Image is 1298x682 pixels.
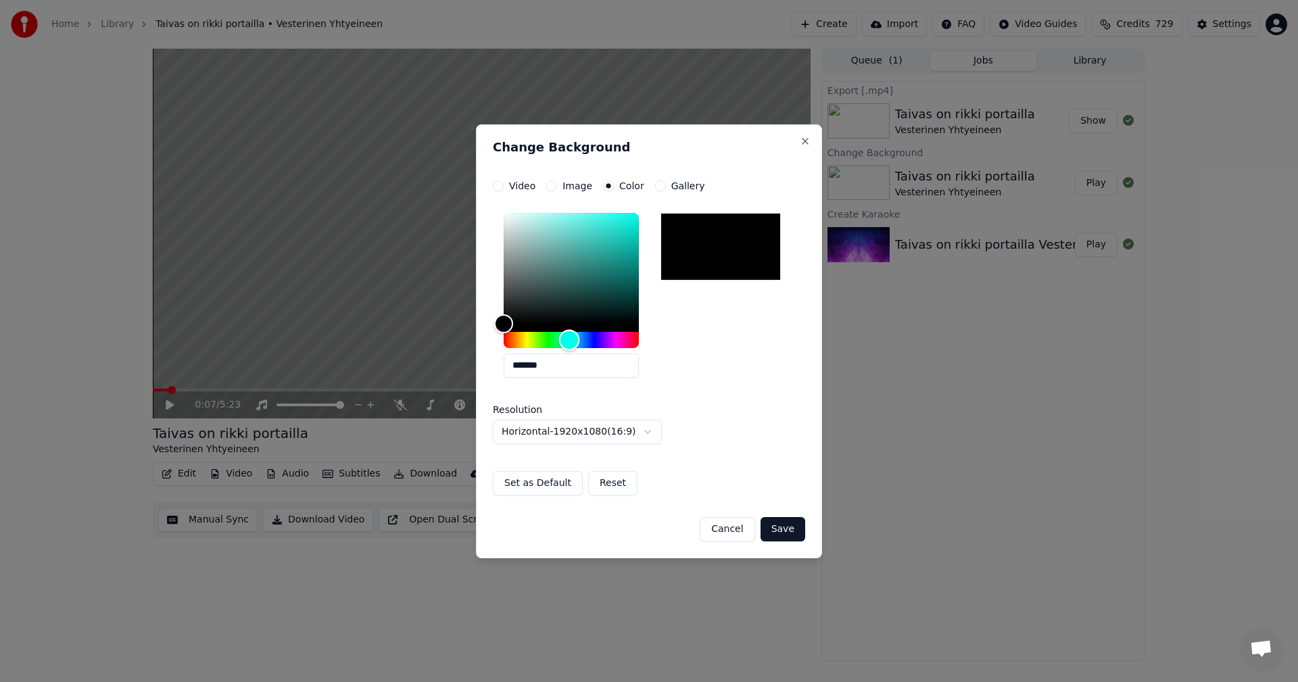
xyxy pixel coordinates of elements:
[562,181,592,191] label: Image
[493,405,628,414] label: Resolution
[761,517,805,541] button: Save
[504,213,639,324] div: Color
[493,471,583,495] button: Set as Default
[671,181,705,191] label: Gallery
[509,181,535,191] label: Video
[700,517,754,541] button: Cancel
[504,332,639,348] div: Hue
[619,181,644,191] label: Color
[588,471,638,495] button: Reset
[493,141,805,153] h2: Change Background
